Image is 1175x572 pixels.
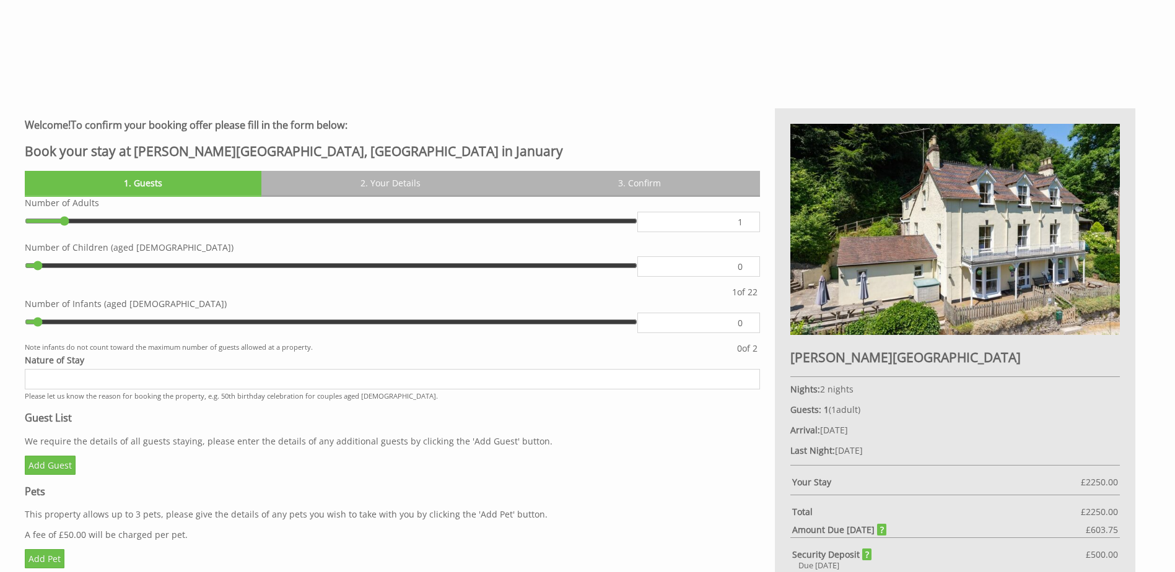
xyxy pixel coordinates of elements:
[1086,548,1118,560] span: £
[790,424,1120,436] p: [DATE]
[1086,476,1118,488] span: 2250.00
[1091,524,1118,535] span: 603.75
[25,411,760,425] h3: Guest List
[25,118,760,132] h3: To confirm your booking offer please fill in the form below:
[792,548,871,560] strong: Security Deposit
[25,197,760,209] label: Number of Adults
[25,549,64,568] a: Add Pet
[790,349,1120,366] h2: [PERSON_NAME][GEOGRAPHIC_DATA]
[25,298,760,310] label: Number of Infants (aged [DEMOGRAPHIC_DATA])
[25,354,760,366] label: Nature of Stay
[790,124,1120,336] img: An image of 'Holly Tree House'
[1081,506,1118,518] span: £
[792,524,886,535] strong: Amount Due [DATE]
[730,286,760,298] div: of 22
[25,508,760,520] p: This property allows up to 3 pets, please give the details of any pets you wish to take with you ...
[1086,506,1118,518] span: 2250.00
[520,171,761,195] a: 3. Confirm
[25,118,71,132] strong: Welcome!
[25,391,438,401] small: Please let us know the reason for booking the property, e.g. 50th birthday celebration for couple...
[261,171,520,195] a: 2. Your Details
[25,529,760,540] p: A fee of £50.00 will be charged per pet.
[790,424,820,436] strong: Arrival:
[1081,476,1118,488] span: £
[824,404,860,415] span: ( )
[25,142,760,160] h2: Book your stay at [PERSON_NAME][GEOGRAPHIC_DATA], [GEOGRAPHIC_DATA] in January
[25,342,735,354] small: Note infants do not count toward the maximum number of guests allowed at a property.
[790,383,820,395] strong: Nights:
[25,456,76,475] a: Add Guest
[790,444,1120,456] p: [DATE]
[790,560,1120,571] div: Due [DATE]
[735,342,760,354] div: of 2
[790,444,835,456] strong: Last Night:
[790,383,1120,395] p: 2 nights
[1086,524,1118,535] span: £
[1091,548,1118,560] span: 500.00
[831,404,836,415] span: 1
[25,171,261,195] a: 1. Guests
[732,286,737,298] span: 1
[792,506,1081,518] strong: Total
[824,404,829,415] strong: 1
[790,404,821,415] strong: Guests:
[25,435,760,447] p: We require the details of all guests staying, please enter the details of any additional guests b...
[25,485,760,498] h3: Pets
[831,404,858,415] span: adult
[737,342,742,354] span: 0
[25,241,760,253] label: Number of Children (aged [DEMOGRAPHIC_DATA])
[792,476,1081,488] strong: Your Stay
